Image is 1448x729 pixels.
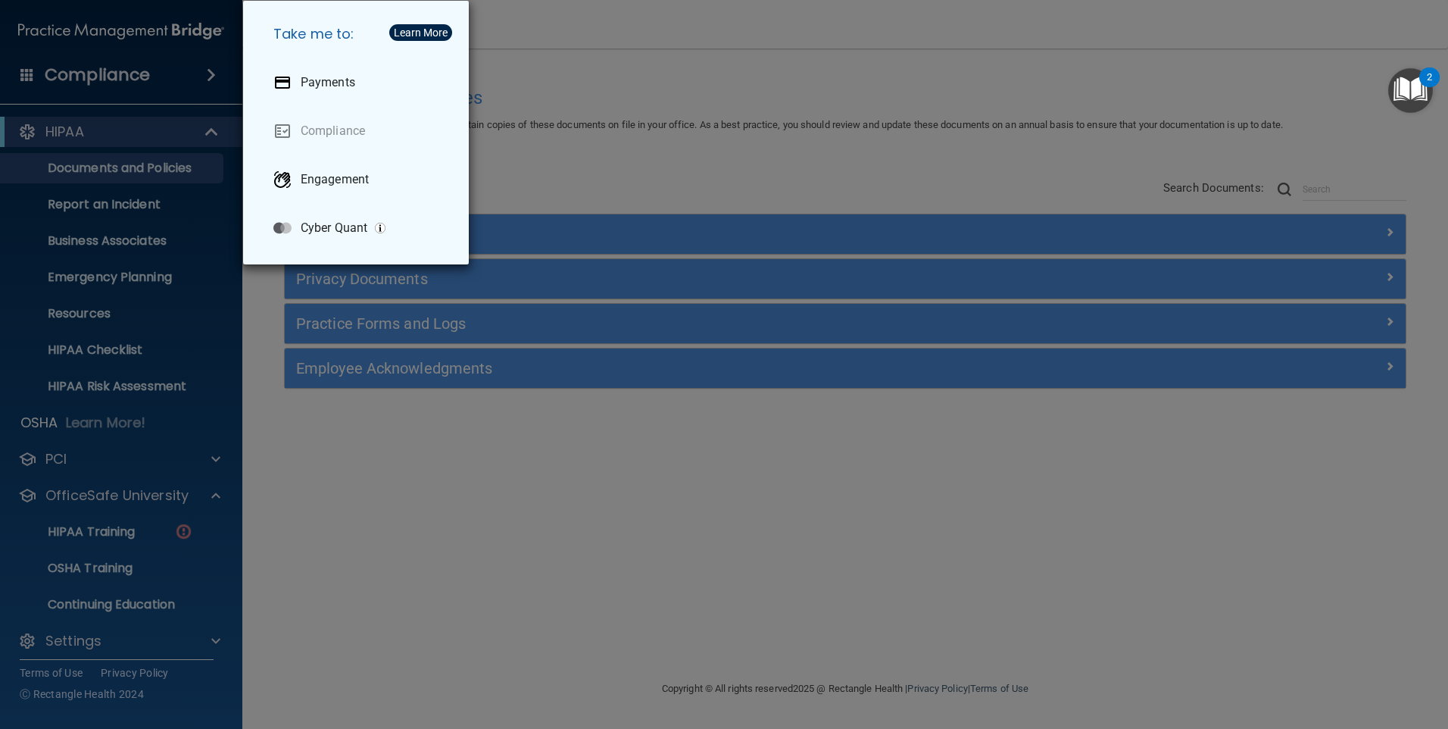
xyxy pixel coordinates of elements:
a: Cyber Quant [261,207,457,249]
a: Engagement [261,158,457,201]
div: 2 [1427,77,1432,97]
a: Compliance [261,110,457,152]
h5: Take me to: [261,13,457,55]
p: Cyber Quant [301,221,367,236]
div: Learn More [394,27,448,38]
button: Learn More [389,24,452,41]
p: Engagement [301,172,369,187]
p: Payments [301,75,355,90]
a: Payments [261,61,457,104]
iframe: Drift Widget Chat Controller [1186,621,1430,682]
button: Open Resource Center, 2 new notifications [1388,68,1433,113]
